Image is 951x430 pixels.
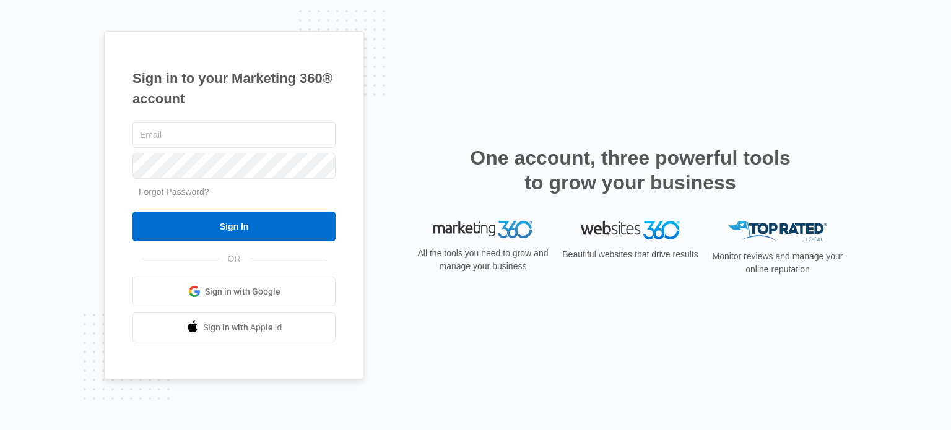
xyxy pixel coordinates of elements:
span: Sign in with Google [205,285,280,298]
a: Forgot Password? [139,187,209,197]
input: Sign In [132,212,336,241]
a: Sign in with Apple Id [132,312,336,342]
h2: One account, three powerful tools to grow your business [466,145,794,195]
p: Beautiful websites that drive results [561,248,700,261]
p: Monitor reviews and manage your online reputation [708,250,847,276]
p: All the tools you need to grow and manage your business [414,247,552,273]
span: Sign in with Apple Id [203,321,282,334]
img: Marketing 360 [433,221,532,238]
span: OR [219,252,250,265]
input: Email [132,122,336,148]
h1: Sign in to your Marketing 360® account [132,68,336,109]
img: Websites 360 [581,221,680,239]
a: Sign in with Google [132,277,336,306]
img: Top Rated Local [728,221,827,241]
